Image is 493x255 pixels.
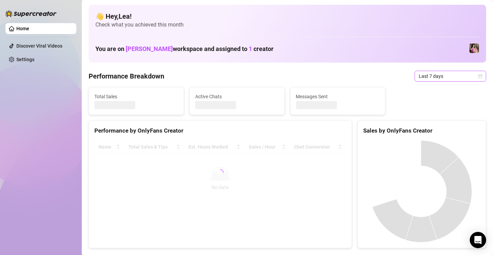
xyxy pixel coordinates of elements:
[249,45,252,52] span: 1
[16,43,62,49] a: Discover Viral Videos
[195,93,279,100] span: Active Chats
[470,232,486,248] div: Open Intercom Messenger
[89,71,164,81] h4: Performance Breakdown
[126,45,173,52] span: [PERSON_NAME]
[5,10,57,17] img: logo-BBDzfeDw.svg
[16,57,34,62] a: Settings
[95,12,479,21] h4: 👋 Hey, Lea !
[94,93,178,100] span: Total Sales
[478,74,482,78] span: calendar
[469,44,479,53] img: Nanner
[94,126,346,135] div: Performance by OnlyFans Creator
[95,21,479,29] span: Check what you achieved this month
[16,26,29,31] a: Home
[363,126,480,135] div: Sales by OnlyFans Creator
[419,71,482,81] span: Last 7 days
[95,45,274,53] h1: You are on workspace and assigned to creator
[216,168,225,177] span: loading
[296,93,380,100] span: Messages Sent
